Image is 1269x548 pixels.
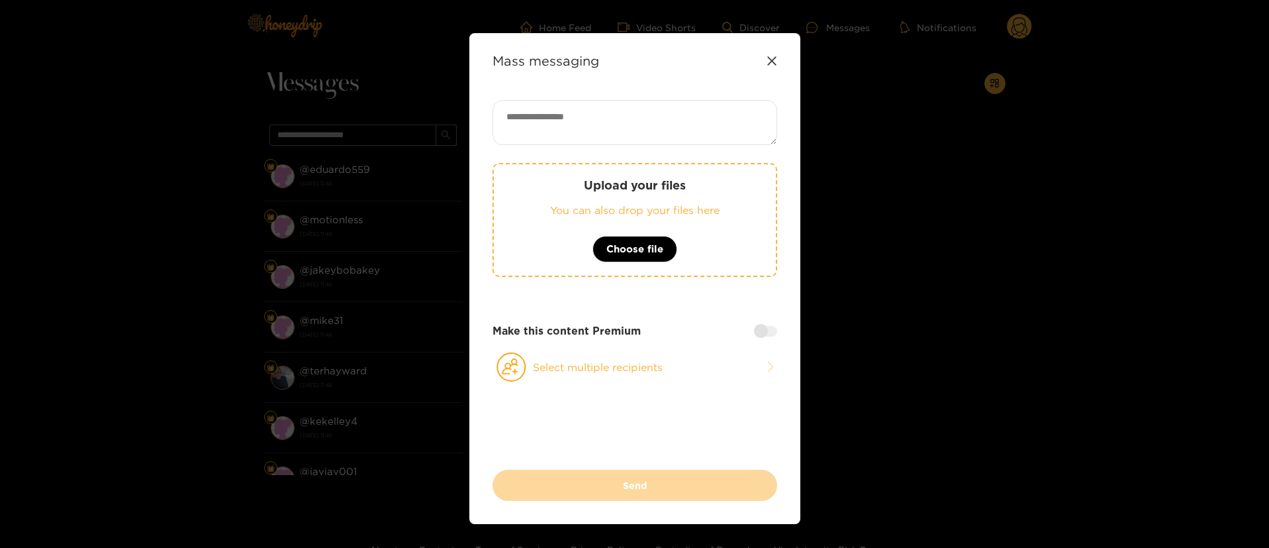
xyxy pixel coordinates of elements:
[606,241,663,257] span: Choose file
[592,236,677,262] button: Choose file
[493,352,777,382] button: Select multiple recipients
[520,203,749,218] p: You can also drop your files here
[493,470,777,501] button: Send
[520,178,749,193] p: Upload your files
[493,53,599,68] strong: Mass messaging
[493,323,641,339] strong: Make this content Premium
